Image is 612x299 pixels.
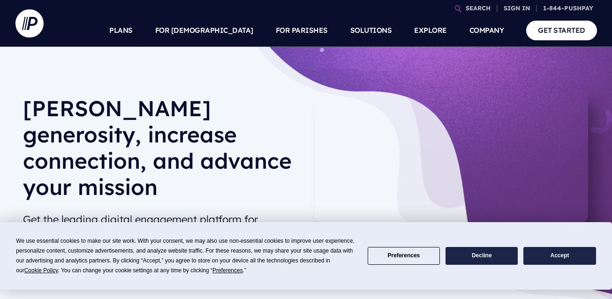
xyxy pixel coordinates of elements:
button: Preferences [368,247,440,265]
a: GET STARTED [526,21,597,40]
a: SOLUTIONS [350,14,392,47]
h2: Get the leading digital engagement platform for [DEMOGRAPHIC_DATA] and parishes. [23,209,299,245]
span: Preferences [212,267,243,274]
a: FOR [DEMOGRAPHIC_DATA] [155,14,253,47]
div: We use essential cookies to make our site work. With your consent, we may also use non-essential ... [16,236,356,276]
a: FOR PARISHES [276,14,328,47]
button: Accept [523,247,596,265]
a: COMPANY [469,14,504,47]
h1: [PERSON_NAME] generosity, increase connection, and advance your mission [23,95,299,208]
a: EXPLORE [414,14,447,47]
a: PLANS [109,14,133,47]
button: Decline [446,247,518,265]
span: Cookie Policy [24,267,58,274]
